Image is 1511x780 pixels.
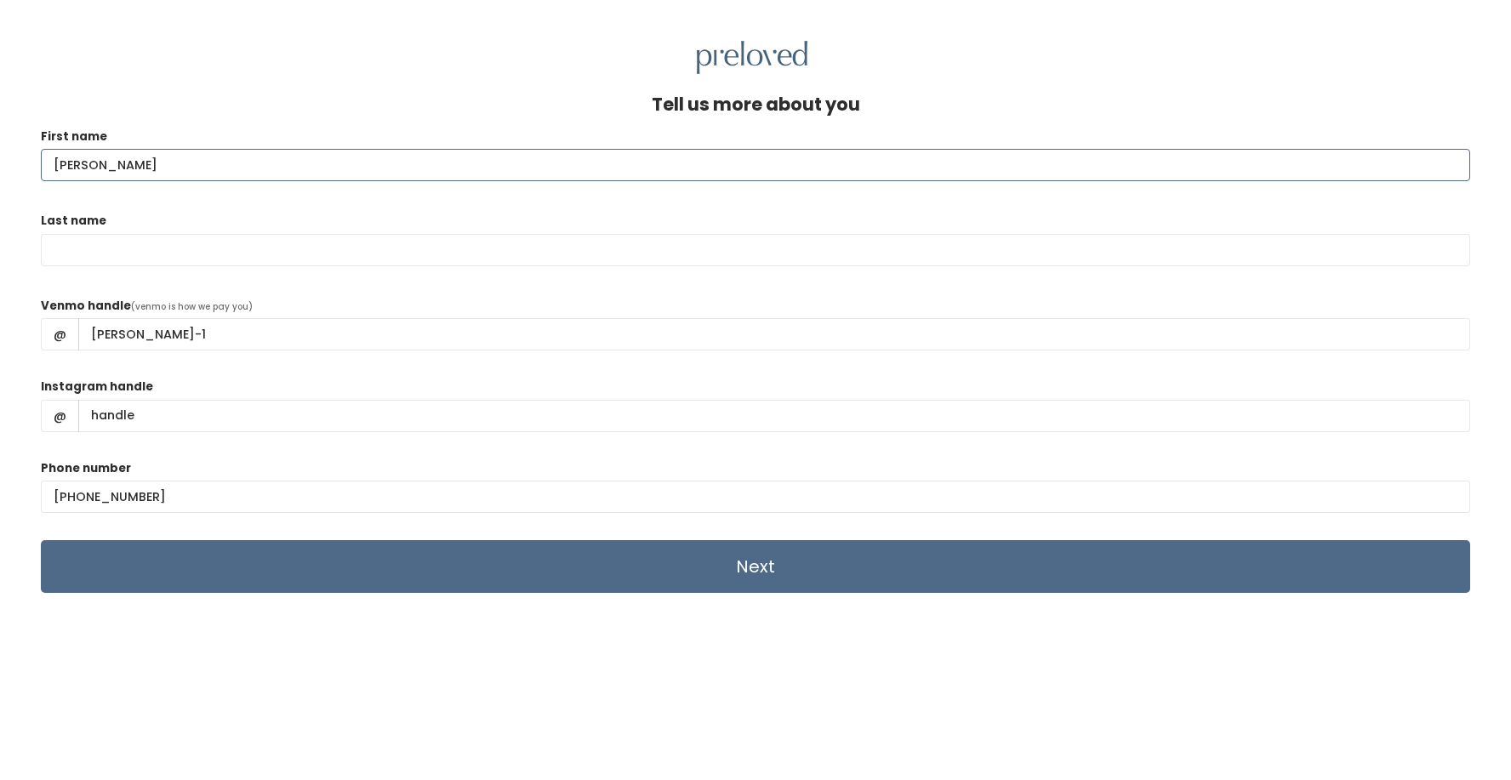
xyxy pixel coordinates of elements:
label: Venmo handle [41,298,131,315]
input: handle [78,318,1470,350]
label: First name [41,128,107,145]
label: Phone number [41,460,131,477]
img: preloved logo [697,41,807,74]
input: (___) ___-____ [41,481,1470,513]
input: handle [78,400,1470,432]
label: Last name [41,213,106,230]
h4: Tell us more about you [652,94,860,114]
label: Instagram handle [41,379,153,396]
span: @ [41,400,79,432]
input: Next [41,540,1470,593]
span: @ [41,318,79,350]
span: (venmo is how we pay you) [131,300,253,313]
